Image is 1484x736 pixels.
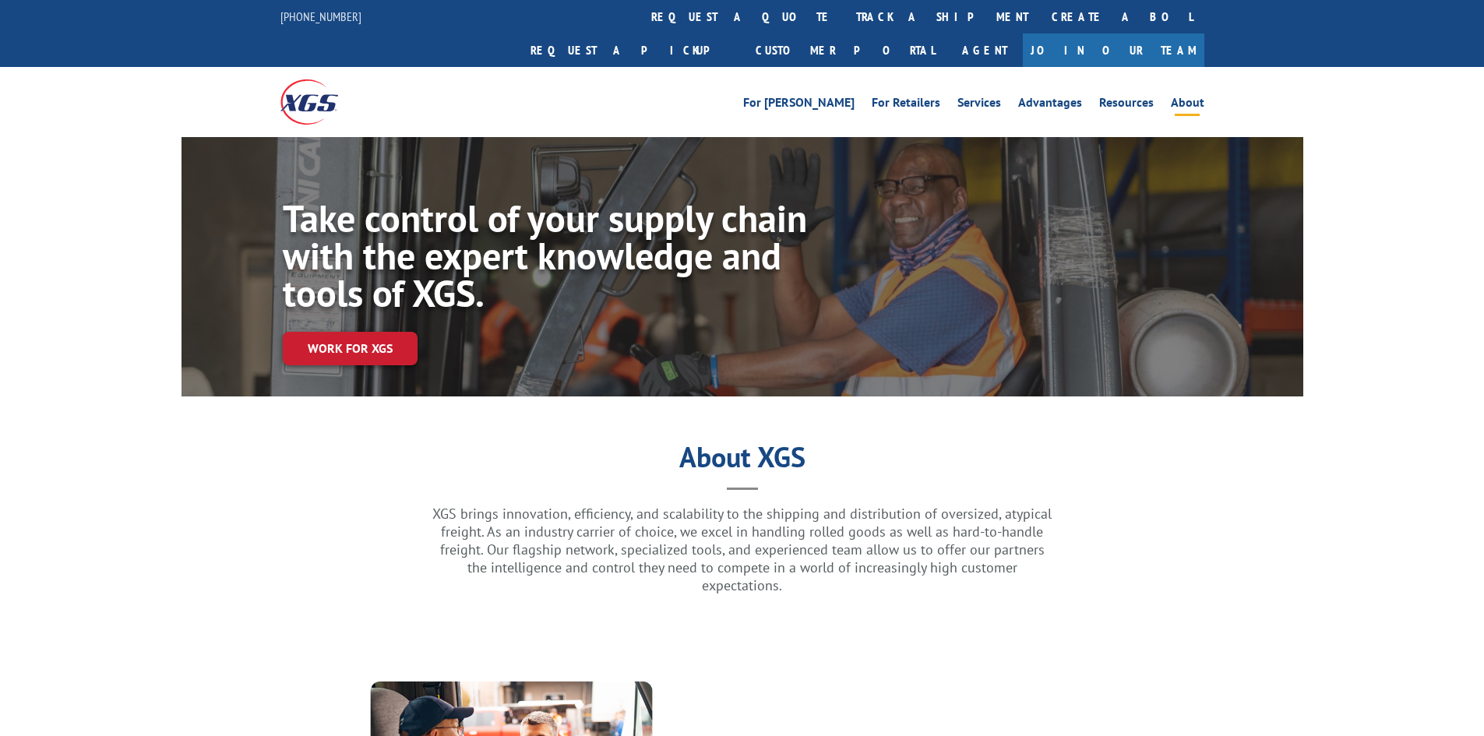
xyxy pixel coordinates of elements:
a: For [PERSON_NAME] [743,97,855,114]
h1: About XGS [182,446,1303,476]
a: Request a pickup [519,33,744,67]
a: Agent [946,33,1023,67]
a: [PHONE_NUMBER] [280,9,361,24]
a: Advantages [1018,97,1082,114]
a: Customer Portal [744,33,946,67]
a: Services [957,97,1001,114]
a: Join Our Team [1023,33,1204,67]
h1: Take control of your supply chain with the expert knowledge and tools of XGS. [283,199,811,319]
a: For Retailers [872,97,940,114]
a: Work for XGS [283,332,418,365]
p: XGS brings innovation, efficiency, and scalability to the shipping and distribution of oversized,... [431,505,1054,594]
a: About [1171,97,1204,114]
a: Resources [1099,97,1154,114]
